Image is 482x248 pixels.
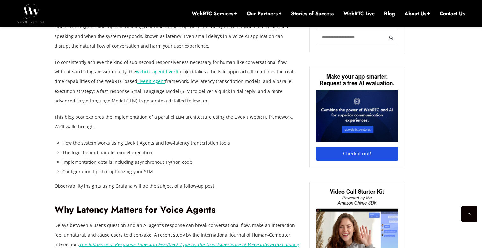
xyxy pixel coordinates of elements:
h2: Why Latency Matters for Voice Agents [55,204,300,215]
a: WebRTC Services [192,10,237,17]
p: One of the biggest challenges in building real-time AI voice agents is the delay between when a u... [55,22,300,51]
li: The logic behind parallel model execution [62,148,300,157]
a: webrtc-agent-livekit [136,69,179,75]
li: How the system works using LiveKit Agents and low-latency transcription tools [62,138,300,148]
a: Blog [384,10,395,17]
a: About Us [405,10,430,17]
p: This blog post explores the implementation of a parallel LLM architecture using the LiveKit WebRT... [55,112,300,132]
li: Configuration tips for optimizing your SLM [62,167,300,177]
p: To consistently achieve the kind of sub-second responsiveness necessary for human-like conversati... [55,57,300,105]
p: Observability insights using Grafana will be the subject of a follow-up post. [55,181,300,191]
button: Search [384,29,398,45]
a: Our Partners [247,10,281,17]
a: Contact Us [440,10,465,17]
a: LiveKit Agent [137,78,165,84]
a: WebRTC Live [343,10,375,17]
img: Make your app smarter. Request a free AI evaluation. [316,73,398,161]
img: WebRTC.ventures [17,4,44,23]
a: Stories of Success [291,10,334,17]
li: Implementation details including asynchronous Python code [62,157,300,167]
